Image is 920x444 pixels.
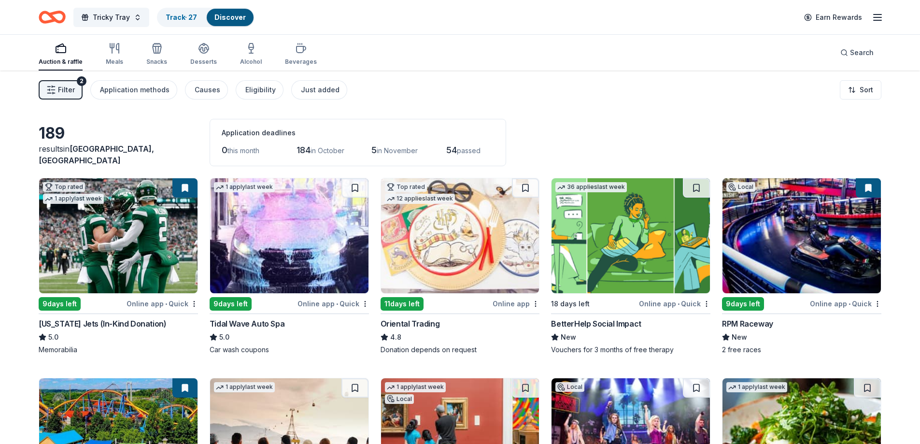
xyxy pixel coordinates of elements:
div: 2 free races [722,345,881,355]
button: Causes [185,80,228,100]
div: Online app Quick [639,298,710,310]
span: New [561,331,576,343]
span: 184 [297,145,311,155]
a: Track· 27 [166,13,197,21]
div: 11 days left [381,297,424,311]
div: BetterHelp Social Impact [551,318,641,329]
a: Image for Tidal Wave Auto Spa1 applylast week9days leftOnline app•QuickTidal Wave Auto Spa5.0Car ... [210,178,369,355]
div: Application methods [100,84,170,96]
div: 1 apply last week [214,182,275,192]
div: 9 days left [39,297,81,311]
div: Top rated [43,182,85,192]
div: Top rated [385,182,427,192]
div: Local [726,182,755,192]
span: Filter [58,84,75,96]
div: Application deadlines [222,127,494,139]
div: Tidal Wave Auto Spa [210,318,284,329]
div: Causes [195,84,220,96]
span: Search [850,47,874,58]
span: 4.8 [390,331,401,343]
span: • [336,300,338,308]
span: • [849,300,850,308]
div: 2 [77,76,86,86]
a: Image for BetterHelp Social Impact36 applieslast week18 days leftOnline app•QuickBetterHelp Socia... [551,178,710,355]
a: Earn Rewards [798,9,868,26]
div: Meals [106,58,123,66]
div: results [39,143,198,166]
button: Tricky Tray [73,8,149,27]
div: Local [385,394,414,404]
button: Sort [840,80,881,100]
img: Image for New York Jets (In-Kind Donation) [39,178,198,293]
span: in [39,144,154,165]
div: 1 apply last week [726,382,787,392]
img: Image for Tidal Wave Auto Spa [210,178,368,293]
div: 9 days left [722,297,764,311]
div: Online app Quick [810,298,881,310]
div: Local [555,382,584,392]
div: Snacks [146,58,167,66]
div: Beverages [285,58,317,66]
a: Image for New York Jets (In-Kind Donation)Top rated1 applylast week9days leftOnline app•Quick[US_... [39,178,198,355]
div: 1 apply last week [214,382,275,392]
div: 9 days left [210,297,252,311]
div: Memorabilia [39,345,198,355]
div: Eligibility [245,84,276,96]
span: 54 [446,145,457,155]
span: 5.0 [48,331,58,343]
span: • [678,300,679,308]
span: passed [457,146,481,155]
span: 0 [222,145,227,155]
button: Desserts [190,39,217,71]
button: Meals [106,39,123,71]
span: Tricky Tray [93,12,130,23]
div: 12 applies last week [385,194,455,204]
button: Alcohol [240,39,262,71]
button: Auction & raffle [39,39,83,71]
span: • [165,300,167,308]
span: in October [311,146,344,155]
div: Online app Quick [297,298,369,310]
div: Vouchers for 3 months of free therapy [551,345,710,355]
img: Image for RPM Raceway [722,178,881,293]
div: Auction & raffle [39,58,83,66]
button: Filter2 [39,80,83,100]
button: Track· 27Discover [157,8,255,27]
div: Online app Quick [127,298,198,310]
a: Image for RPM RacewayLocal9days leftOnline app•QuickRPM RacewayNew2 free races [722,178,881,355]
div: Just added [301,84,340,96]
a: Image for Oriental TradingTop rated12 applieslast week11days leftOnline appOriental Trading4.8Don... [381,178,540,355]
span: in November [377,146,418,155]
a: Home [39,6,66,29]
span: this month [227,146,259,155]
div: 189 [39,124,198,143]
a: Discover [214,13,246,21]
button: Beverages [285,39,317,71]
div: Alcohol [240,58,262,66]
div: Donation depends on request [381,345,540,355]
div: RPM Raceway [722,318,773,329]
button: Search [833,43,881,62]
span: 5 [371,145,377,155]
button: Snacks [146,39,167,71]
div: Car wash coupons [210,345,369,355]
div: 1 apply last week [385,382,446,392]
button: Eligibility [236,80,283,100]
div: [US_STATE] Jets (In-Kind Donation) [39,318,166,329]
div: Desserts [190,58,217,66]
div: Oriental Trading [381,318,440,329]
span: Sort [860,84,873,96]
button: Application methods [90,80,177,100]
div: 1 apply last week [43,194,104,204]
img: Image for BetterHelp Social Impact [552,178,710,293]
span: 5.0 [219,331,229,343]
div: 36 applies last week [555,182,627,192]
button: Just added [291,80,347,100]
div: 18 days left [551,298,590,310]
span: [GEOGRAPHIC_DATA], [GEOGRAPHIC_DATA] [39,144,154,165]
span: New [732,331,747,343]
img: Image for Oriental Trading [381,178,539,293]
div: Online app [493,298,539,310]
